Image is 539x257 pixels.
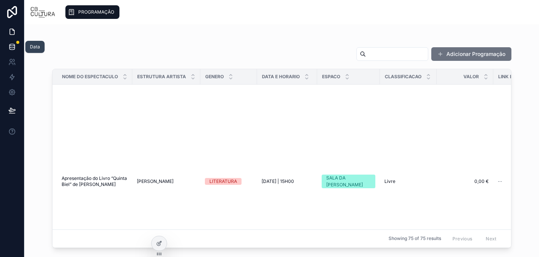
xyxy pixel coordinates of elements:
span: Nome Do Espectaculo [62,74,118,80]
button: Adicionar Programação [431,47,511,61]
span: Link Bilheteira [498,74,536,80]
span: Classificacao [385,74,421,80]
span: Estrutura Artista [137,74,186,80]
div: LITERATURA [209,178,237,185]
span: Espaco [322,74,340,80]
a: SALA DA [PERSON_NAME] [322,175,375,188]
div: scrollable content [62,4,533,20]
div: SALA DA [PERSON_NAME] [326,175,371,188]
span: [PERSON_NAME] [137,178,173,184]
a: Livre [384,178,432,184]
span: Showing 75 of 75 results [389,236,441,242]
div: Data [30,44,40,50]
span: -- [498,178,502,184]
a: PROGRAMAÇÃO [65,5,119,19]
a: 0,00 € [441,178,489,184]
span: Livre [384,178,395,184]
img: App logo [30,6,56,18]
span: Genero [205,74,224,80]
a: [DATE] | 15H00 [262,178,313,184]
span: Valor [463,74,479,80]
span: PROGRAMAÇÃO [78,9,114,15]
span: Data E Horario [262,74,300,80]
span: [DATE] | 15H00 [262,178,294,184]
a: Apresentação do Livro “Quinta Biel” de [PERSON_NAME] [62,175,128,187]
a: [PERSON_NAME] [137,178,196,184]
a: LITERATURA [205,178,252,185]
